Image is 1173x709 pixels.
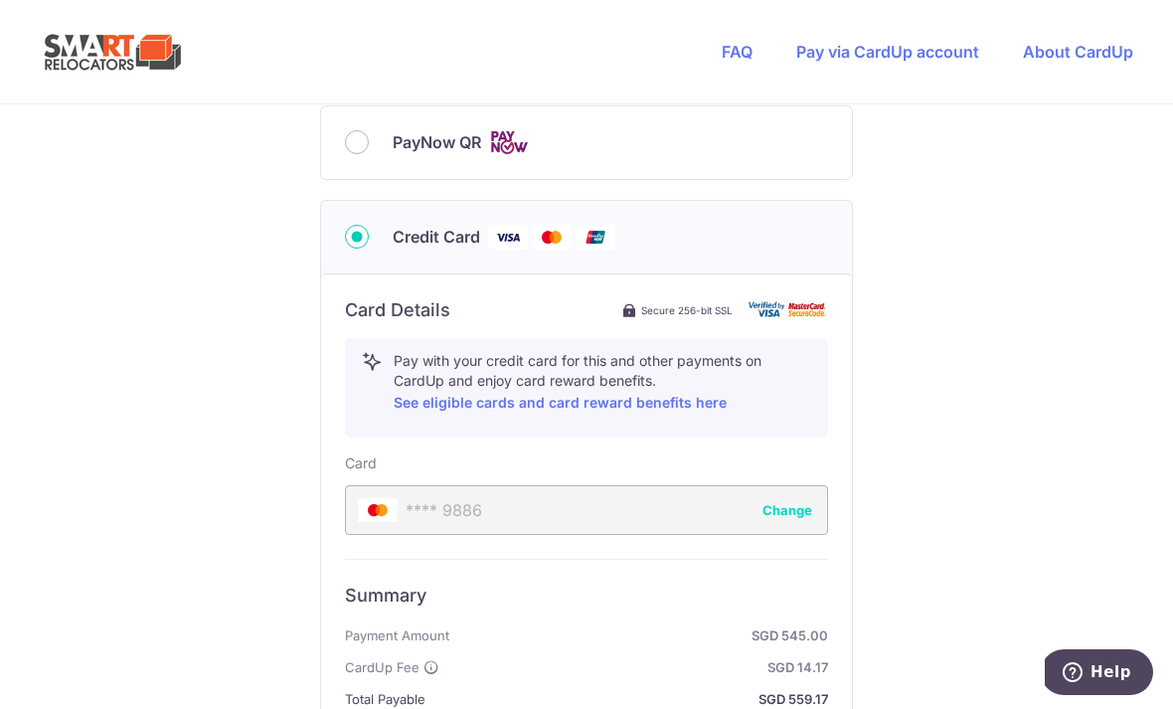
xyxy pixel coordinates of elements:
[345,298,450,322] h6: Card Details
[796,42,979,62] a: Pay via CardUp account
[489,130,529,155] img: Cards logo
[394,351,811,415] p: Pay with your credit card for this and other payments on CardUp and enjoy card reward benefits.
[345,623,449,647] span: Payment Amount
[345,225,828,250] div: Credit Card Visa Mastercard Union Pay
[532,225,572,250] img: Mastercard
[345,655,419,679] span: CardUp Fee
[345,584,828,608] h6: Summary
[749,301,828,318] img: card secure
[762,500,812,520] button: Change
[457,623,828,647] strong: SGD 545.00
[488,225,528,250] img: Visa
[345,453,377,473] label: Card
[447,655,828,679] strong: SGD 14.17
[393,225,480,249] span: Credit Card
[722,42,753,62] a: FAQ
[576,225,615,250] img: Union Pay
[641,302,733,318] span: Secure 256-bit SSL
[394,394,727,411] a: See eligible cards and card reward benefits here
[1045,649,1153,699] iframe: Opens a widget where you can find more information
[345,130,828,155] div: PayNow QR Cards logo
[1023,42,1133,62] a: About CardUp
[393,130,481,154] span: PayNow QR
